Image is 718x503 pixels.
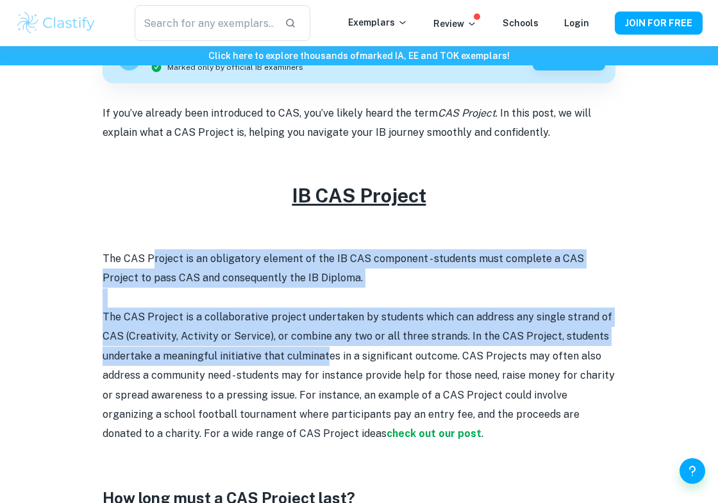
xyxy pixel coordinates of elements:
button: Help and Feedback [680,458,705,484]
p: Exemplars [348,15,408,29]
a: check out our post [387,427,481,440]
p: The CAS Project is an obligatory element of the IB CAS component - students must complete a CAS P... [103,249,615,288]
input: Search for any exemplars... [135,5,274,41]
img: Clastify logo [15,10,97,36]
h6: Click here to explore thousands of marked IA, EE and TOK exemplars ! [3,49,715,63]
button: JOIN FOR FREE [615,12,703,35]
i: CAS Project [438,107,496,119]
u: IB CAS Project [292,184,426,207]
p: Review [433,17,477,31]
span: Marked only by official IB examiners [167,62,303,73]
a: Login [564,18,589,28]
p: If you’ve already been introduced to CAS, you’ve likely heard the term . In this post, we will ex... [103,104,615,143]
p: The CAS Project is a collaborative project undertaken by students which can address any single st... [103,308,615,444]
a: Schools [503,18,538,28]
